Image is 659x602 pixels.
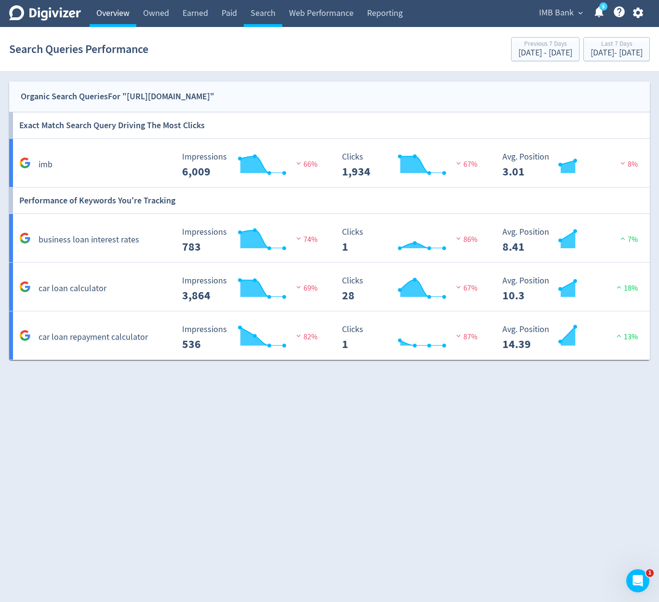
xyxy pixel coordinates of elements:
[337,325,482,350] svg: Clicks 1
[294,283,303,291] img: negative-performance.svg
[626,569,649,592] iframe: Intercom live chat
[9,34,148,65] h1: Search Queries Performance
[454,160,463,167] img: negative-performance.svg
[454,160,477,169] span: 67%
[498,227,642,253] svg: Avg. Position 8.41
[614,283,624,291] img: positive-performance.svg
[39,234,139,246] h5: business loan interest rates
[177,152,322,178] svg: Impressions 6,009
[39,283,106,294] h5: car loan calculator
[498,325,642,350] svg: Avg. Position 14.39
[19,112,205,138] h6: Exact Match Search Query Driving The Most Clicks
[19,281,31,293] svg: Google Analytics
[518,40,572,49] div: Previous 7 Days
[454,283,477,293] span: 67%
[539,5,574,21] span: IMB Bank
[618,160,628,167] img: negative-performance.svg
[536,5,585,21] button: IMB Bank
[294,332,303,339] img: negative-performance.svg
[9,263,650,311] a: car loan calculator Impressions 3,864 Impressions 3,864 69% Clicks 28 Clicks 28 67% Avg. Position...
[39,332,148,343] h5: car loan repayment calculator
[498,152,642,178] svg: Avg. Position 3.01
[618,160,638,169] span: 8%
[591,49,643,57] div: [DATE] - [DATE]
[454,235,463,242] img: negative-performance.svg
[454,332,477,342] span: 87%
[337,227,482,253] svg: Clicks 1
[177,227,322,253] svg: Impressions 783
[614,332,638,342] span: 13%
[294,235,303,242] img: negative-performance.svg
[9,214,650,263] a: business loan interest rates Impressions 783 Impressions 783 74% Clicks 1 Clicks 1 86% Avg. Posit...
[599,2,607,11] a: 5
[511,37,580,61] button: Previous 7 Days[DATE] - [DATE]
[19,330,31,341] svg: Google Analytics
[9,311,650,360] a: car loan repayment calculator Impressions 536 Impressions 536 82% Clicks 1 Clicks 1 87% Avg. Posi...
[618,235,628,242] img: positive-performance.svg
[576,9,585,17] span: expand_more
[454,332,463,339] img: negative-performance.svg
[591,40,643,49] div: Last 7 Days
[294,160,317,169] span: 66%
[337,152,482,178] svg: Clicks 1,934
[39,159,53,171] h5: imb
[518,49,572,57] div: [DATE] - [DATE]
[294,160,303,167] img: negative-performance.svg
[454,235,477,244] span: 86%
[454,283,463,291] img: negative-performance.svg
[618,235,638,244] span: 7%
[19,187,175,214] h6: Performance of Keywords You're Tracking
[602,3,605,10] text: 5
[614,332,624,339] img: positive-performance.svg
[177,276,322,302] svg: Impressions 3,864
[337,276,482,302] svg: Clicks 28
[294,235,317,244] span: 74%
[19,157,31,169] svg: Google Analytics
[646,569,654,577] span: 1
[583,37,650,61] button: Last 7 Days[DATE]- [DATE]
[294,332,317,342] span: 82%
[19,232,31,244] svg: Google Analytics
[21,90,214,104] div: Organic Search Queries For "[URL][DOMAIN_NAME]"
[294,283,317,293] span: 69%
[614,283,638,293] span: 18%
[498,276,642,302] svg: Avg. Position 10.3
[9,139,650,187] a: imb Impressions 6,009 Impressions 6,009 66% Clicks 1,934 Clicks 1,934 67% Avg. Position 3.01 Avg....
[177,325,322,350] svg: Impressions 536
